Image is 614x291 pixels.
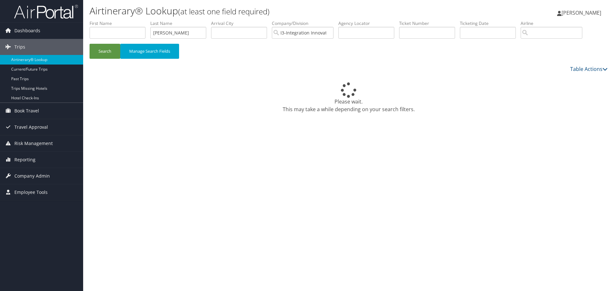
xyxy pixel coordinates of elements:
[211,20,272,27] label: Arrival City
[14,168,50,184] span: Company Admin
[120,44,179,59] button: Manage Search Fields
[150,20,211,27] label: Last Name
[14,4,78,19] img: airportal-logo.png
[14,135,53,151] span: Risk Management
[14,23,40,39] span: Dashboards
[14,184,48,200] span: Employee Tools
[90,4,435,18] h1: Airtinerary® Lookup
[14,39,25,55] span: Trips
[338,20,399,27] label: Agency Locator
[399,20,460,27] label: Ticket Number
[178,6,270,17] small: (at least one field required)
[90,82,608,113] div: Please wait. This may take a while depending on your search filters.
[460,20,521,27] label: Ticketing Date
[90,20,150,27] label: First Name
[14,152,35,168] span: Reporting
[557,3,608,22] a: [PERSON_NAME]
[14,119,48,135] span: Travel Approval
[272,20,338,27] label: Company/Division
[521,20,587,27] label: Airline
[570,65,608,73] a: Table Actions
[562,9,601,16] span: [PERSON_NAME]
[90,44,120,59] button: Search
[14,103,39,119] span: Book Travel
